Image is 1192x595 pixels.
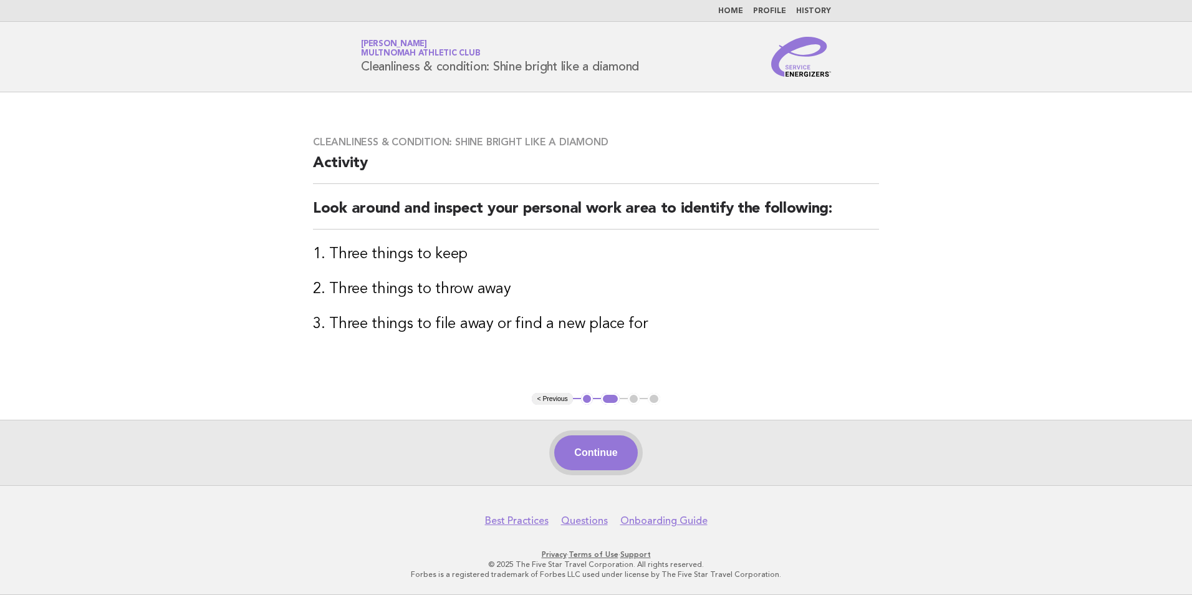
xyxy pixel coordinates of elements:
[581,393,594,405] button: 1
[485,515,549,527] a: Best Practices
[214,569,978,579] p: Forbes is a registered trademark of Forbes LLC used under license by The Five Star Travel Corpora...
[361,40,480,57] a: [PERSON_NAME]Multnomah Athletic Club
[361,41,639,73] h1: Cleanliness & condition: Shine bright like a diamond
[620,515,708,527] a: Onboarding Guide
[361,50,480,58] span: Multnomah Athletic Club
[620,550,651,559] a: Support
[313,279,879,299] h3: 2. Three things to throw away
[214,549,978,559] p: · ·
[569,550,618,559] a: Terms of Use
[542,550,567,559] a: Privacy
[753,7,786,15] a: Profile
[718,7,743,15] a: Home
[554,435,637,470] button: Continue
[313,153,879,184] h2: Activity
[313,199,879,230] h2: Look around and inspect your personal work area to identify the following:
[313,314,879,334] h3: 3. Three things to file away or find a new place for
[561,515,608,527] a: Questions
[532,393,572,405] button: < Previous
[313,136,879,148] h3: Cleanliness & condition: Shine bright like a diamond
[771,37,831,77] img: Service Energizers
[214,559,978,569] p: © 2025 The Five Star Travel Corporation. All rights reserved.
[601,393,619,405] button: 2
[796,7,831,15] a: History
[313,244,879,264] h3: 1. Three things to keep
